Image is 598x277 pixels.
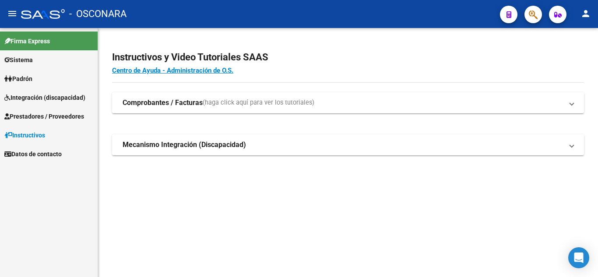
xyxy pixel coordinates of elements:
span: Datos de contacto [4,149,62,159]
mat-icon: person [580,8,591,19]
mat-expansion-panel-header: Mecanismo Integración (Discapacidad) [112,134,584,155]
span: Firma Express [4,36,50,46]
span: Integración (discapacidad) [4,93,85,102]
span: Padrón [4,74,32,84]
span: Prestadores / Proveedores [4,112,84,121]
div: Open Intercom Messenger [568,247,589,268]
span: (haga click aquí para ver los tutoriales) [203,98,314,108]
span: - OSCONARA [69,4,127,24]
mat-expansion-panel-header: Comprobantes / Facturas(haga click aquí para ver los tutoriales) [112,92,584,113]
h2: Instructivos y Video Tutoriales SAAS [112,49,584,66]
mat-icon: menu [7,8,18,19]
span: Instructivos [4,130,45,140]
strong: Comprobantes / Facturas [123,98,203,108]
span: Sistema [4,55,33,65]
strong: Mecanismo Integración (Discapacidad) [123,140,246,150]
a: Centro de Ayuda - Administración de O.S. [112,67,233,74]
